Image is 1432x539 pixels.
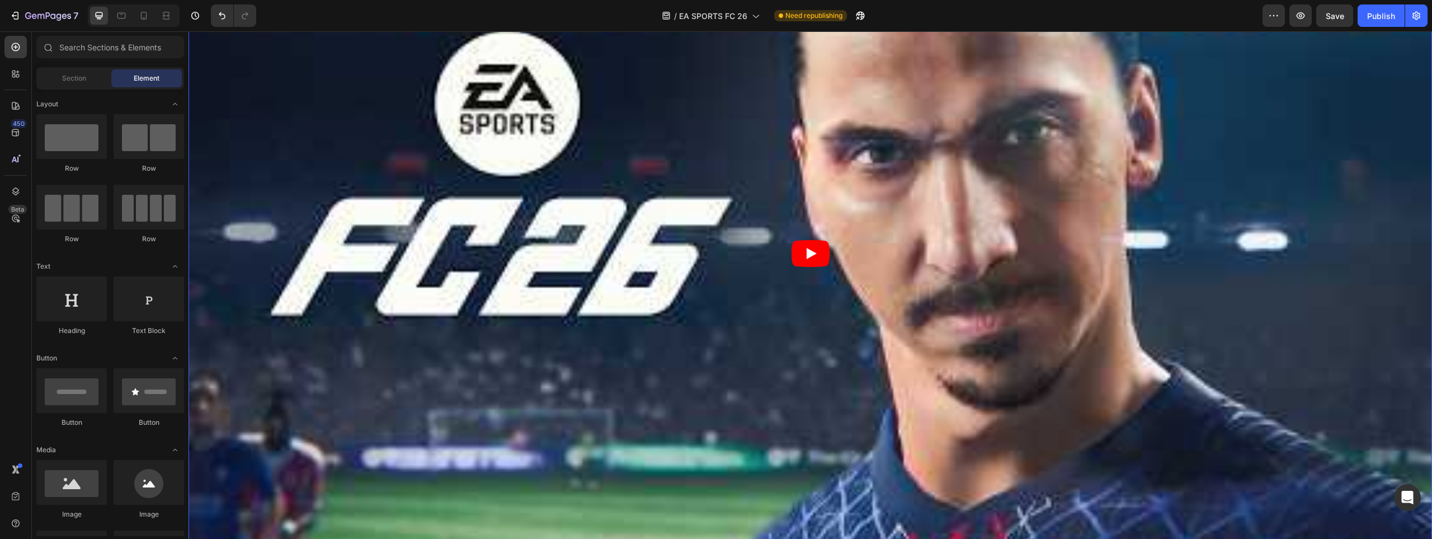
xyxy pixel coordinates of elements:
[36,99,58,109] span: Layout
[674,10,677,22] span: /
[36,36,184,58] input: Search Sections & Elements
[1367,10,1395,22] div: Publish
[1358,4,1405,27] button: Publish
[679,10,747,22] span: EA SPORTS FC 26
[62,73,86,83] span: Section
[114,234,184,244] div: Row
[36,234,107,244] div: Row
[73,9,78,22] p: 7
[4,4,83,27] button: 7
[1316,4,1353,27] button: Save
[166,349,184,367] span: Toggle open
[114,418,184,428] div: Button
[603,209,641,236] button: Play
[114,326,184,336] div: Text Block
[36,326,107,336] div: Heading
[36,163,107,174] div: Row
[114,509,184,519] div: Image
[36,509,107,519] div: Image
[785,11,842,21] span: Need republishing
[36,418,107,428] div: Button
[36,261,50,271] span: Text
[211,4,256,27] div: Undo/Redo
[1394,484,1421,511] div: Open Intercom Messenger
[166,441,184,459] span: Toggle open
[36,445,56,455] span: Media
[166,257,184,275] span: Toggle open
[114,163,184,174] div: Row
[8,205,27,214] div: Beta
[36,353,57,363] span: Button
[11,119,27,128] div: 450
[134,73,159,83] span: Element
[166,95,184,113] span: Toggle open
[189,31,1432,539] iframe: Design area
[1326,11,1344,21] span: Save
